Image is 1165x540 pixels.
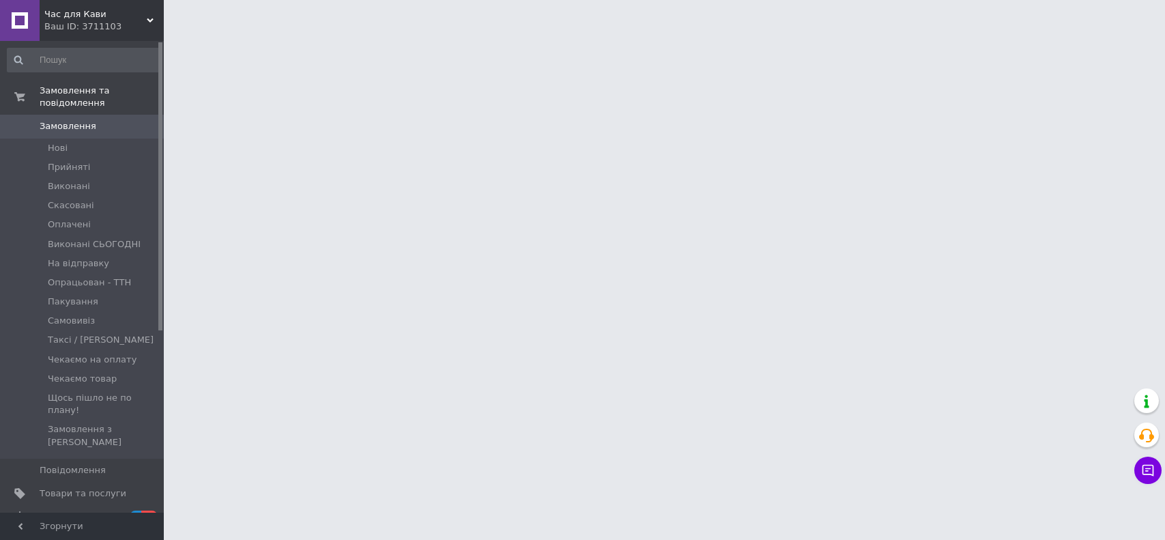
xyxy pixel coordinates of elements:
div: Ваш ID: 3711103 [44,20,164,33]
span: Скасовані [48,199,94,212]
span: Таксі / [PERSON_NAME] [48,334,154,346]
span: Самовивіз [48,315,95,327]
span: [DEMOGRAPHIC_DATA] [40,511,141,523]
span: 4 [130,511,141,522]
span: 82 [141,511,157,522]
span: Щось пішло не по плану! [48,392,159,416]
span: Нові [48,142,68,154]
span: Пакування [48,296,98,308]
span: На відправку [48,257,109,270]
span: Товари та послуги [40,487,126,500]
button: Чат з покупцем [1134,457,1162,484]
span: Опрацьован - ТТН [48,276,131,289]
span: Замовлення та повідомлення [40,85,164,109]
span: Чекаємо на оплату [48,354,136,366]
span: Замовлення [40,120,96,132]
input: Пошук [7,48,160,72]
span: Час для Кави [44,8,147,20]
span: Оплачені [48,218,91,231]
span: Прийняті [48,161,90,173]
span: Повідомлення [40,464,106,477]
span: Виконані СЬОГОДНІ [48,238,141,251]
span: Чекаємо товар [48,373,117,385]
span: Виконані [48,180,90,193]
span: Замовлення з [PERSON_NAME] [48,423,159,448]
